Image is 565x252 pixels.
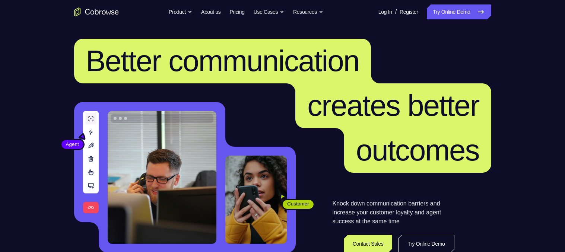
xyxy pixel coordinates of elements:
[307,89,479,122] span: creates better
[400,4,418,19] a: Register
[378,4,392,19] a: Log In
[356,134,479,167] span: outcomes
[201,4,220,19] a: About us
[169,4,192,19] button: Product
[333,199,454,226] p: Knock down communication barriers and increase your customer loyalty and agent success at the sam...
[74,7,119,16] a: Go to the home page
[108,111,216,244] img: A customer support agent talking on the phone
[229,4,244,19] a: Pricing
[254,4,284,19] button: Use Cases
[225,156,287,244] img: A customer holding their phone
[427,4,491,19] a: Try Online Demo
[395,7,397,16] span: /
[86,44,359,77] span: Better communication
[293,4,323,19] button: Resources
